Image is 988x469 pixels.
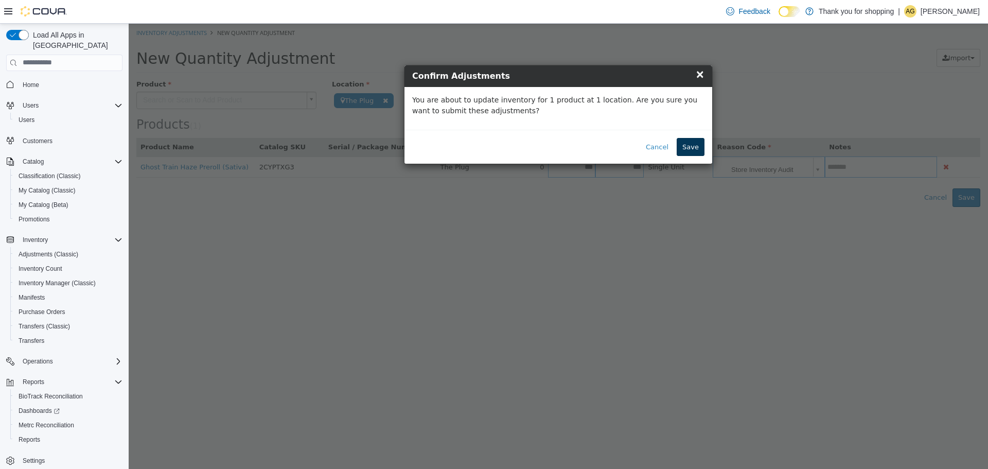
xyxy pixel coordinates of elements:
p: | [898,5,900,18]
button: Inventory [2,233,127,247]
button: Users [19,99,43,112]
span: Metrc Reconciliation [14,419,122,431]
button: Promotions [10,212,127,227]
span: Users [19,116,34,124]
h4: Confirm Adjustments [284,46,576,59]
img: Cova [21,6,67,16]
span: Adjustments (Classic) [19,250,78,258]
span: Dashboards [14,405,122,417]
a: Inventory Count [14,263,66,275]
span: Settings [19,454,122,467]
button: Transfers [10,334,127,348]
a: Promotions [14,213,54,225]
span: Users [14,114,122,126]
a: Metrc Reconciliation [14,419,78,431]
span: Inventory Manager (Classic) [14,277,122,289]
span: Inventory [19,234,122,246]
span: Inventory Count [19,265,62,273]
span: Adjustments (Classic) [14,248,122,260]
div: Alejandro Gomez [904,5,916,18]
button: Manifests [10,290,127,305]
span: BioTrack Reconciliation [14,390,122,403]
a: BioTrack Reconciliation [14,390,87,403]
p: Thank you for shopping [819,5,894,18]
button: Adjustments (Classic) [10,247,127,262]
span: Customers [19,134,122,147]
span: Inventory Manager (Classic) [19,279,96,287]
span: Transfers [19,337,44,345]
span: My Catalog (Classic) [14,184,122,197]
a: Feedback [722,1,774,22]
span: Reports [14,433,122,446]
button: My Catalog (Classic) [10,183,127,198]
button: Cancel [511,114,545,133]
input: Dark Mode [779,6,800,17]
button: Classification (Classic) [10,169,127,183]
a: Home [19,79,43,91]
button: Transfers (Classic) [10,319,127,334]
span: Dashboards [19,407,60,415]
span: My Catalog (Classic) [19,186,76,195]
span: Manifests [19,293,45,302]
span: Reports [19,376,122,388]
span: My Catalog (Beta) [19,201,68,209]
a: Transfers (Classic) [14,320,74,333]
span: My Catalog (Beta) [14,199,122,211]
button: Save [548,114,576,133]
button: Customers [2,133,127,148]
span: Manifests [14,291,122,304]
button: Settings [2,453,127,468]
button: Catalog [19,155,48,168]
a: Transfers [14,335,48,347]
span: Users [19,99,122,112]
a: Inventory Manager (Classic) [14,277,100,289]
span: Classification (Classic) [14,170,122,182]
span: Promotions [14,213,122,225]
button: Users [10,113,127,127]
span: Transfers (Classic) [14,320,122,333]
span: Reports [19,436,40,444]
span: Operations [23,357,53,366]
a: Adjustments (Classic) [14,248,82,260]
span: Classification (Classic) [19,172,81,180]
button: Home [2,77,127,92]
span: Customers [23,137,52,145]
a: Settings [19,455,49,467]
span: Transfers (Classic) [19,322,70,331]
span: Reports [23,378,44,386]
a: Classification (Classic) [14,170,85,182]
a: Manifests [14,291,49,304]
button: Operations [2,354,127,369]
button: BioTrack Reconciliation [10,389,127,404]
span: Promotions [19,215,50,223]
span: Load All Apps in [GEOGRAPHIC_DATA] [29,30,122,50]
a: Dashboards [10,404,127,418]
span: Settings [23,457,45,465]
span: Operations [19,355,122,368]
button: Inventory Count [10,262,127,276]
span: Catalog [23,158,44,166]
span: Purchase Orders [14,306,122,318]
button: Inventory [19,234,52,246]
button: Operations [19,355,57,368]
button: Reports [19,376,48,388]
button: Inventory Manager (Classic) [10,276,127,290]
span: Transfers [14,335,122,347]
a: My Catalog (Beta) [14,199,73,211]
span: BioTrack Reconciliation [19,392,83,401]
button: My Catalog (Beta) [10,198,127,212]
button: Catalog [2,154,127,169]
a: Users [14,114,39,126]
span: Inventory Count [14,263,122,275]
span: Home [19,78,122,91]
a: My Catalog (Classic) [14,184,80,197]
a: Purchase Orders [14,306,69,318]
p: [PERSON_NAME] [921,5,980,18]
span: Purchase Orders [19,308,65,316]
a: Dashboards [14,405,64,417]
span: AG [906,5,914,18]
span: Feedback [738,6,770,16]
button: Purchase Orders [10,305,127,319]
a: Customers [19,135,57,147]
